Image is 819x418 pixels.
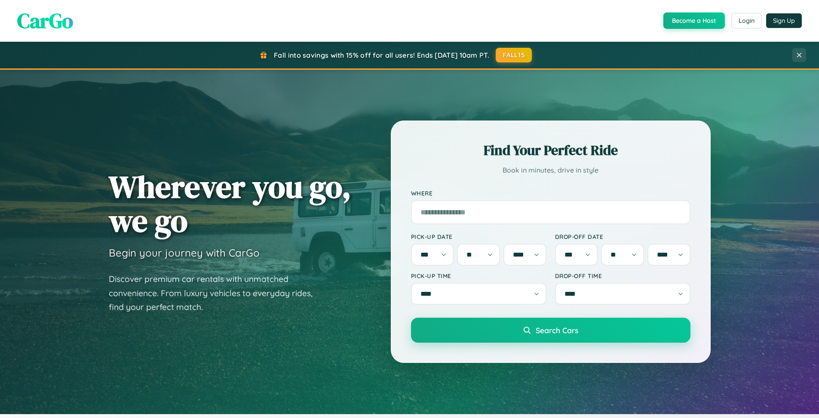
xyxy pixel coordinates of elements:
[555,272,690,279] label: Drop-off Time
[109,170,351,238] h1: Wherever you go, we go
[17,6,73,35] span: CarGo
[411,141,690,160] h2: Find Your Perfect Ride
[411,272,546,279] label: Pick-up Time
[663,12,725,29] button: Become a Host
[555,233,690,240] label: Drop-off Date
[496,48,532,62] button: FALL15
[274,51,489,59] span: Fall into savings with 15% off for all users! Ends [DATE] 10am PT.
[536,325,578,335] span: Search Cars
[411,318,690,343] button: Search Cars
[411,233,546,240] label: Pick-up Date
[731,13,762,28] button: Login
[109,246,260,259] h3: Begin your journey with CarGo
[411,189,690,197] label: Where
[766,13,802,28] button: Sign Up
[411,164,690,176] p: Book in minutes, drive in style
[109,272,324,314] p: Discover premium car rentals with unmatched convenience. From luxury vehicles to everyday rides, ...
